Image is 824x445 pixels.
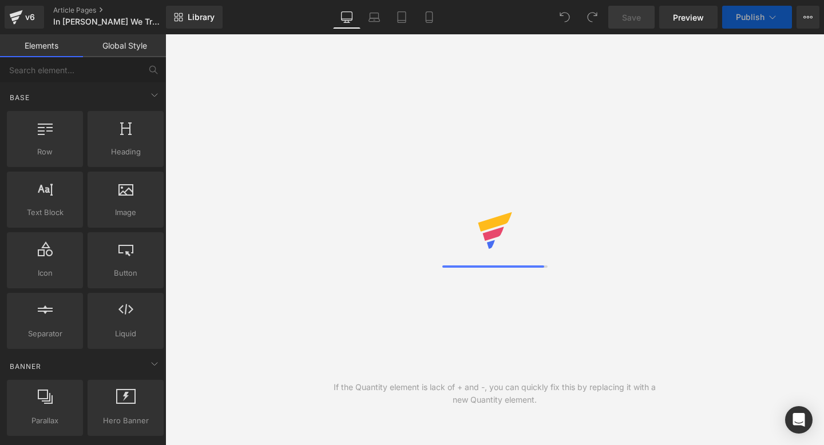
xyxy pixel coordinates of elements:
[91,415,160,427] span: Hero Banner
[360,6,388,29] a: Laptop
[330,381,660,406] div: If the Quantity element is lack of + and -, you can quickly fix this by replacing it with a new Q...
[53,6,185,15] a: Article Pages
[10,415,80,427] span: Parallax
[10,267,80,279] span: Icon
[166,6,223,29] a: New Library
[5,6,44,29] a: v6
[9,92,31,103] span: Base
[785,406,813,434] div: Open Intercom Messenger
[722,6,792,29] button: Publish
[797,6,819,29] button: More
[91,206,160,218] span: Image
[673,11,704,23] span: Preview
[581,6,604,29] button: Redo
[333,6,360,29] a: Desktop
[91,146,160,158] span: Heading
[10,328,80,340] span: Separator
[659,6,718,29] a: Preview
[91,328,160,340] span: Liquid
[10,146,80,158] span: Row
[188,12,215,22] span: Library
[23,10,37,25] div: v6
[91,267,160,279] span: Button
[9,361,42,372] span: Banner
[388,6,415,29] a: Tablet
[622,11,641,23] span: Save
[53,17,163,26] span: In [PERSON_NAME] We Trust: It's been a long time coming
[736,13,764,22] span: Publish
[83,34,166,57] a: Global Style
[553,6,576,29] button: Undo
[415,6,443,29] a: Mobile
[10,206,80,218] span: Text Block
